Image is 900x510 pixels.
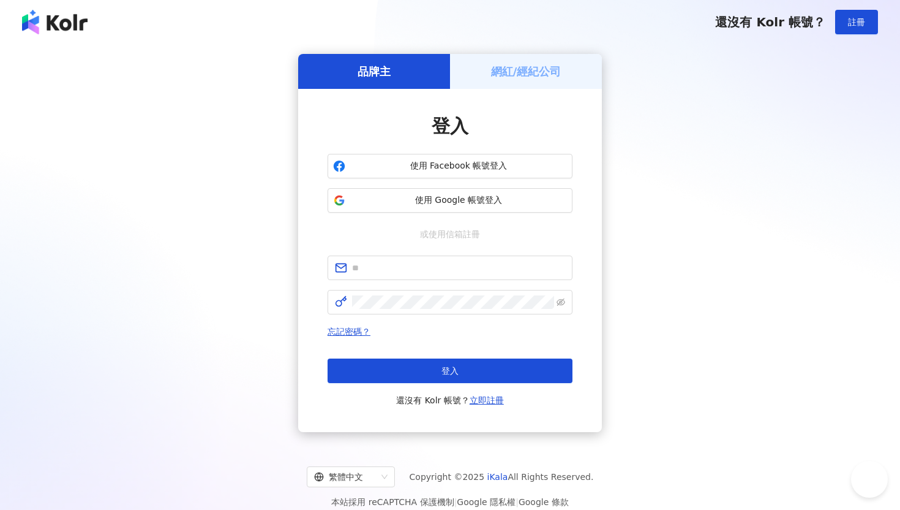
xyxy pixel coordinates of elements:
span: 登入 [441,366,459,376]
a: Google 隱私權 [457,497,516,507]
span: | [454,497,457,507]
span: 使用 Facebook 帳號登入 [350,160,567,172]
span: Copyright © 2025 All Rights Reserved. [410,470,594,484]
span: 註冊 [848,17,865,27]
button: 使用 Facebook 帳號登入 [328,154,572,178]
span: 登入 [432,115,468,137]
a: 忘記密碼？ [328,327,370,337]
span: 還沒有 Kolr 帳號？ [396,393,504,408]
span: 還沒有 Kolr 帳號？ [715,15,825,29]
h5: 網紅/經紀公司 [491,64,561,79]
button: 登入 [328,359,572,383]
div: 繁體中文 [314,467,377,487]
span: eye-invisible [557,298,565,306]
button: 註冊 [835,10,878,34]
span: 或使用信箱註冊 [411,227,489,241]
a: Google 條款 [519,497,569,507]
span: 使用 Google 帳號登入 [350,194,567,207]
span: | [516,497,519,507]
iframe: Help Scout Beacon - Open [851,461,888,498]
button: 使用 Google 帳號登入 [328,188,572,213]
h5: 品牌主 [358,64,391,79]
a: 立即註冊 [470,395,504,405]
a: iKala [487,472,508,482]
span: 本站採用 reCAPTCHA 保護機制 [331,495,568,509]
img: logo [22,10,88,34]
